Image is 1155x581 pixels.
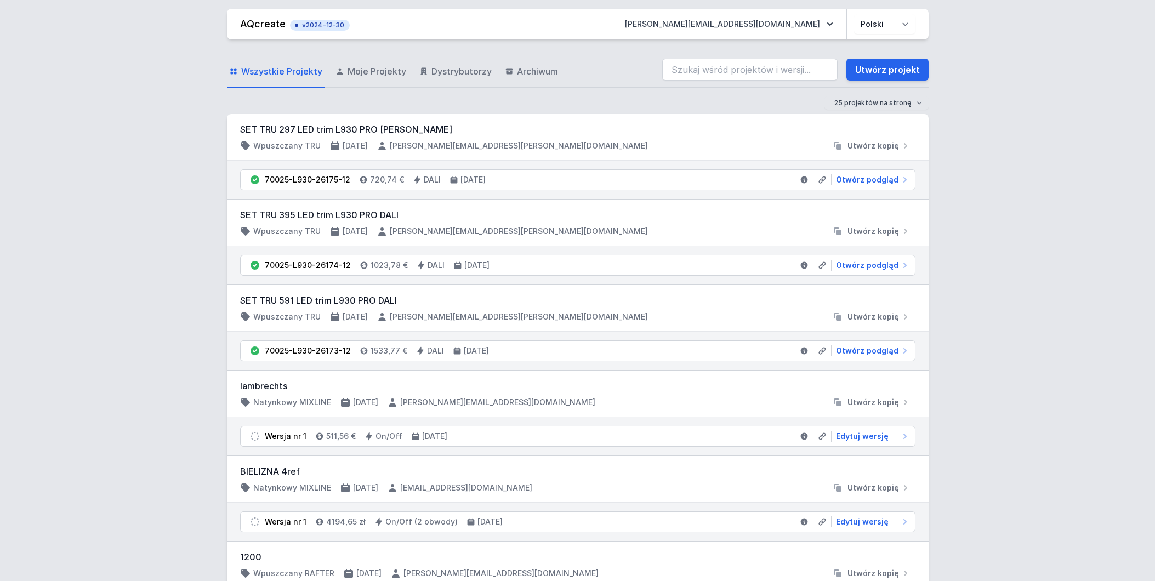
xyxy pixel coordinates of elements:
[253,397,331,408] h4: Natynkowy MIXLINE
[662,59,838,81] input: Szukaj wśród projektów i wersji...
[836,174,898,185] span: Otwórz podgląd
[503,56,560,88] a: Archiwum
[240,550,915,563] h3: 1200
[265,174,350,185] div: 70025-L930-26175-12
[477,516,503,527] h4: [DATE]
[295,21,344,30] span: v2024-12-30
[240,294,915,307] h3: SET TRU 591 LED trim L930 PRO DALI
[370,174,404,185] h4: 720,74 €
[828,568,915,579] button: Utwórz kopię
[343,311,368,322] h4: [DATE]
[326,431,356,442] h4: 511,56 €
[240,465,915,478] h3: BIELIZNA 4ref
[431,65,492,78] span: Dystrybutorzy
[265,345,351,356] div: 70025-L930-26173-12
[517,65,558,78] span: Archiwum
[253,311,321,322] h4: Wpuszczany TRU
[832,516,911,527] a: Edytuj wersję
[836,345,898,356] span: Otwórz podgląd
[836,516,889,527] span: Edytuj wersję
[832,260,911,271] a: Otwórz podgląd
[265,431,306,442] div: Wersja nr 1
[249,431,260,442] img: draft.svg
[847,140,899,151] span: Utwórz kopię
[828,397,915,408] button: Utwórz kopię
[390,311,648,322] h4: [PERSON_NAME][EMAIL_ADDRESS][PERSON_NAME][DOMAIN_NAME]
[385,516,458,527] h4: On/Off (2 obwody)
[265,516,306,527] div: Wersja nr 1
[356,568,382,579] h4: [DATE]
[424,174,441,185] h4: DALI
[828,140,915,151] button: Utwórz kopię
[326,516,366,527] h4: 4194,65 zł
[375,431,402,442] h4: On/Off
[333,56,408,88] a: Moje Projekty
[390,226,648,237] h4: [PERSON_NAME][EMAIL_ADDRESS][PERSON_NAME][DOMAIN_NAME]
[854,14,915,34] select: Wybierz język
[371,260,408,271] h4: 1023,78 €
[240,379,915,392] h3: lambrechts
[240,208,915,221] h3: SET TRU 395 LED trim L930 PRO DALI
[403,568,599,579] h4: [PERSON_NAME][EMAIL_ADDRESS][DOMAIN_NAME]
[240,18,286,30] a: AQcreate
[343,226,368,237] h4: [DATE]
[253,140,321,151] h4: Wpuszczany TRU
[353,482,378,493] h4: [DATE]
[427,345,444,356] h4: DALI
[846,59,929,81] a: Utwórz projekt
[390,140,648,151] h4: [PERSON_NAME][EMAIL_ADDRESS][PERSON_NAME][DOMAIN_NAME]
[353,397,378,408] h4: [DATE]
[836,431,889,442] span: Edytuj wersję
[847,482,899,493] span: Utwórz kopię
[828,482,915,493] button: Utwórz kopię
[400,482,532,493] h4: [EMAIL_ADDRESS][DOMAIN_NAME]
[253,482,331,493] h4: Natynkowy MIXLINE
[290,18,350,31] button: v2024-12-30
[847,568,899,579] span: Utwórz kopię
[836,260,898,271] span: Otwórz podgląd
[616,14,842,34] button: [PERSON_NAME][EMAIL_ADDRESS][DOMAIN_NAME]
[847,311,899,322] span: Utwórz kopię
[832,174,911,185] a: Otwórz podgląd
[828,226,915,237] button: Utwórz kopię
[249,516,260,527] img: draft.svg
[422,431,447,442] h4: [DATE]
[464,260,490,271] h4: [DATE]
[265,260,351,271] div: 70025-L930-26174-12
[847,226,899,237] span: Utwórz kopię
[832,345,911,356] a: Otwórz podgląd
[460,174,486,185] h4: [DATE]
[240,123,915,136] h3: SET TRU 297 LED trim L930 PRO [PERSON_NAME]
[343,140,368,151] h4: [DATE]
[400,397,595,408] h4: [PERSON_NAME][EMAIL_ADDRESS][DOMAIN_NAME]
[417,56,494,88] a: Dystrybutorzy
[832,431,911,442] a: Edytuj wersję
[241,65,322,78] span: Wszystkie Projekty
[227,56,325,88] a: Wszystkie Projekty
[828,311,915,322] button: Utwórz kopię
[464,345,489,356] h4: [DATE]
[428,260,445,271] h4: DALI
[348,65,406,78] span: Moje Projekty
[253,226,321,237] h4: Wpuszczany TRU
[847,397,899,408] span: Utwórz kopię
[253,568,334,579] h4: Wpuszczany RAFTER
[371,345,407,356] h4: 1533,77 €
